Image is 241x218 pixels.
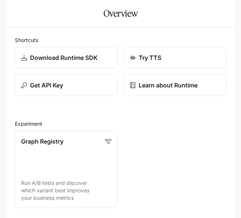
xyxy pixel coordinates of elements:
h2: Experiment [15,120,226,128]
p: Graph Registry [21,137,63,146]
a: Learn about Runtime [123,74,226,96]
p: Get API Key [30,81,63,90]
a: Try TTS [123,47,226,68]
h2: Shortcuts [15,36,226,44]
p: Try TTS [139,53,161,62]
a: Graph RegistryRun A/B tests and discover which variant best improves your business metrics [15,131,118,208]
h1: Overview [103,6,138,21]
a: Download Runtime SDK [15,47,118,68]
p: Learn about Runtime [139,81,198,90]
p: Run A/B tests and discover which variant best improves your business metrics [21,179,111,202]
p: Download Runtime SDK [30,53,98,62]
button: Get API Key [15,74,118,96]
